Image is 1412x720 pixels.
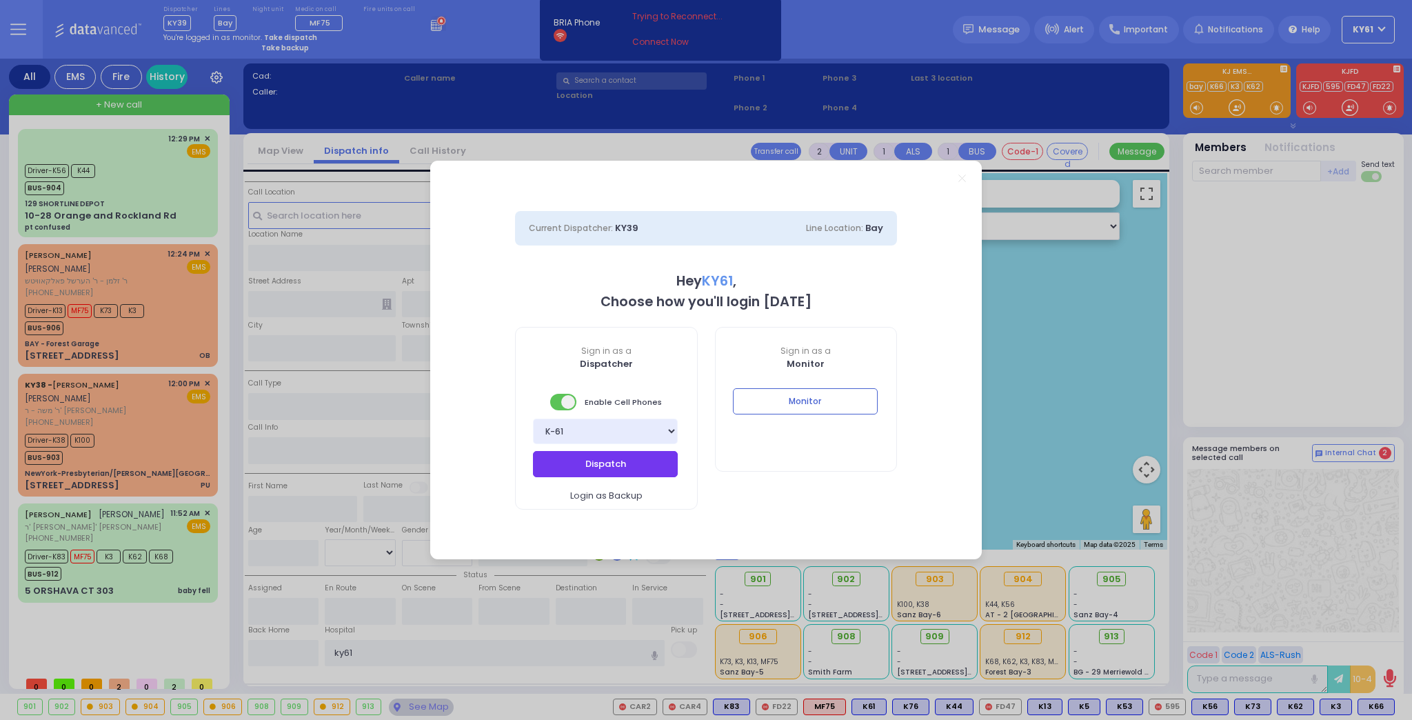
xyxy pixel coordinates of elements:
b: Dispatcher [580,357,633,370]
button: Dispatch [533,451,678,477]
span: Line Location: [806,222,863,234]
span: Login as Backup [570,489,643,503]
button: Monitor [733,388,878,414]
span: Sign in as a [716,345,897,357]
b: Choose how you'll login [DATE] [601,292,811,311]
span: Bay [865,221,883,234]
span: Sign in as a [516,345,697,357]
span: KY61 [702,272,733,290]
a: Close [958,174,966,182]
span: Current Dispatcher: [529,222,613,234]
b: Hey , [676,272,736,290]
span: Enable Cell Phones [550,392,662,412]
span: KY39 [615,221,638,234]
b: Monitor [787,357,825,370]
